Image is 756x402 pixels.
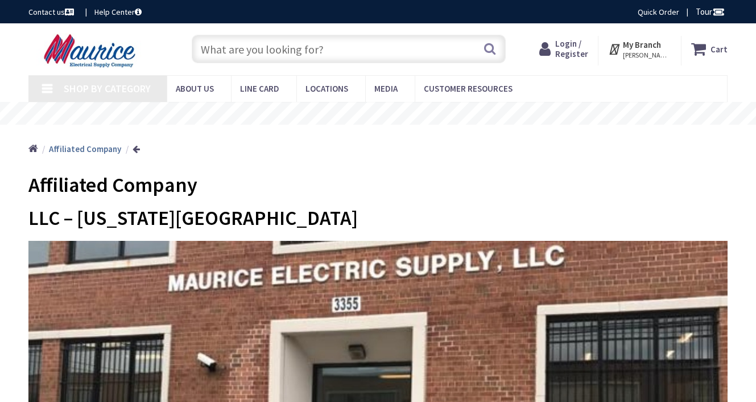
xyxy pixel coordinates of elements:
[49,143,121,154] strong: Affiliated Company
[424,83,513,94] span: Customer Resources
[240,83,279,94] span: Line Card
[374,83,398,94] span: Media
[623,39,661,50] strong: My Branch
[274,108,482,120] rs-layer: Free Same Day Pickup at 15 Locations
[710,39,728,59] strong: Cart
[555,38,588,59] span: Login / Register
[305,83,348,94] span: Locations
[64,82,151,95] span: Shop By Category
[94,6,142,18] a: Help Center
[28,33,154,68] img: Maurice Electrical Supply Company
[539,39,588,59] a: Login / Register
[192,35,506,63] input: What are you looking for?
[696,6,725,17] span: Tour
[176,83,214,94] span: About us
[691,39,728,59] a: Cart
[638,6,679,18] a: Quick Order
[608,39,671,59] div: My Branch [PERSON_NAME], MD
[28,6,76,18] a: Contact us
[28,172,197,198] span: Affiliated Company
[623,51,671,60] span: [PERSON_NAME], MD
[28,207,728,229] h2: LLC – [US_STATE][GEOGRAPHIC_DATA]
